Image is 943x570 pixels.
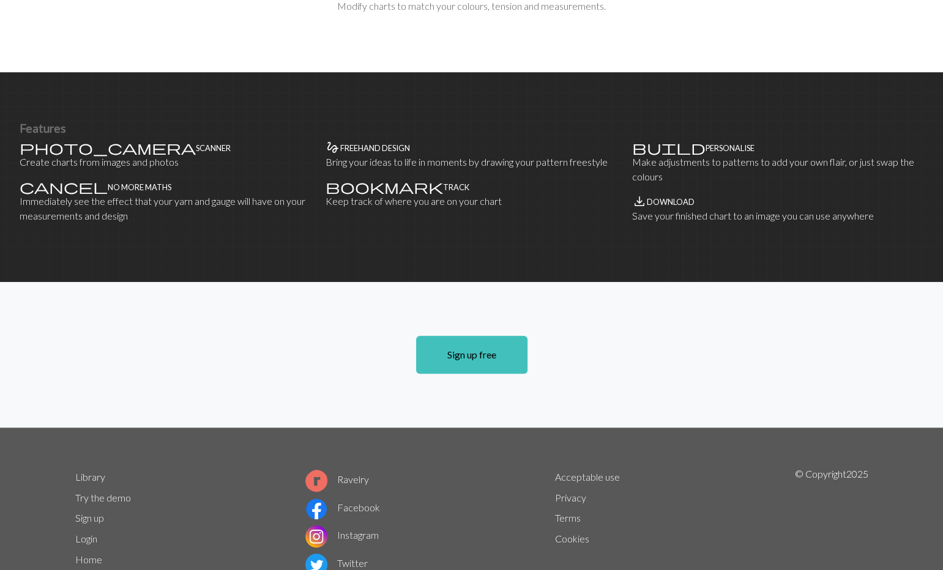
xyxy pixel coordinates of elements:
[326,178,443,195] span: bookmark
[632,193,647,210] span: save_alt
[305,470,327,492] img: Ravelry logo
[305,498,327,520] img: Facebook logo
[75,471,105,483] a: Library
[632,155,923,184] p: Make adjustments to patterns to add your own flair, or just swap the colours
[443,183,469,192] h4: Track
[196,144,231,153] h4: Scanner
[305,473,369,485] a: Ravelry
[305,529,379,541] a: Instagram
[555,533,589,544] a: Cookies
[20,121,923,135] h3: Features
[632,209,923,223] p: Save your finished chart to an image you can use anywhere
[20,139,196,156] span: photo_camera
[305,557,368,569] a: Twitter
[75,533,97,544] a: Login
[20,194,311,223] p: Immediately see the effect that your yarn and gauge will have on your measurements and design
[706,144,755,153] h4: Personalise
[326,194,617,209] p: Keep track of where you are on your chart
[416,336,527,374] a: Sign up free
[75,492,131,503] a: Try the demo
[555,471,620,483] a: Acceptable use
[632,139,706,156] span: build
[326,155,617,169] p: Bring your ideas to life in moments by drawing your pattern freestyle
[647,198,695,207] h4: Download
[340,144,410,153] h4: Freehand design
[555,492,586,503] a: Privacy
[20,155,311,169] p: Create charts from images and photos
[75,512,104,524] a: Sign up
[305,502,380,513] a: Facebook
[555,512,581,524] a: Terms
[20,178,108,195] span: cancel
[305,525,327,547] img: Instagram logo
[108,183,171,192] h4: No more maths
[75,553,102,565] a: Home
[326,139,340,156] span: gesture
